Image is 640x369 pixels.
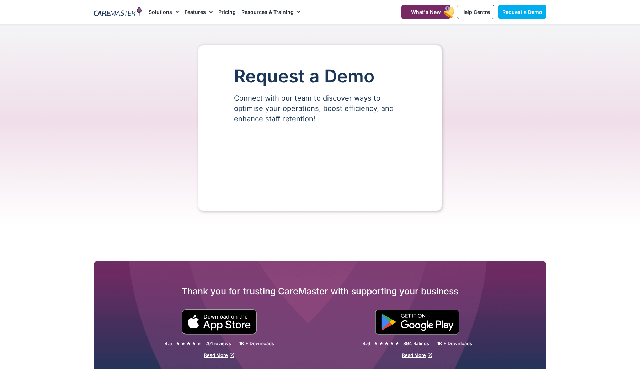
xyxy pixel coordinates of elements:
i: ★ [379,340,384,347]
i: ★ [181,340,186,347]
div: 4.5/5 [176,340,202,347]
i: ★ [192,340,196,347]
a: What's New [401,5,450,19]
div: 4.6/5 [374,340,400,347]
h1: Request a Demo [234,66,406,86]
iframe: Form 0 [234,136,406,189]
span: Request a Demo [502,9,542,15]
a: Read More [204,352,234,358]
div: 4.5 [165,341,172,347]
img: small black download on the apple app store button. [181,309,257,335]
img: "Get is on" Black Google play button. [375,310,459,335]
i: ★ [374,340,378,347]
div: 894 Ratings | 1K + Downloads [403,341,472,347]
a: Help Centre [457,5,494,19]
a: Request a Demo [498,5,546,19]
i: ★ [186,340,191,347]
div: 4.6 [363,341,370,347]
img: CareMaster Logo [94,7,142,17]
span: What's New [411,9,441,15]
i: ★ [176,340,180,347]
h2: Thank you for trusting CareMaster with supporting your business [94,285,546,297]
i: ★ [384,340,389,347]
i: ★ [197,340,202,347]
i: ★ [390,340,394,347]
span: Help Centre [461,9,490,15]
p: Connect with our team to discover ways to optimise your operations, boost efficiency, and enhance... [234,93,406,124]
div: 201 reviews | 1K + Downloads [205,341,274,347]
i: ★ [395,340,400,347]
a: Read More [402,352,432,358]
